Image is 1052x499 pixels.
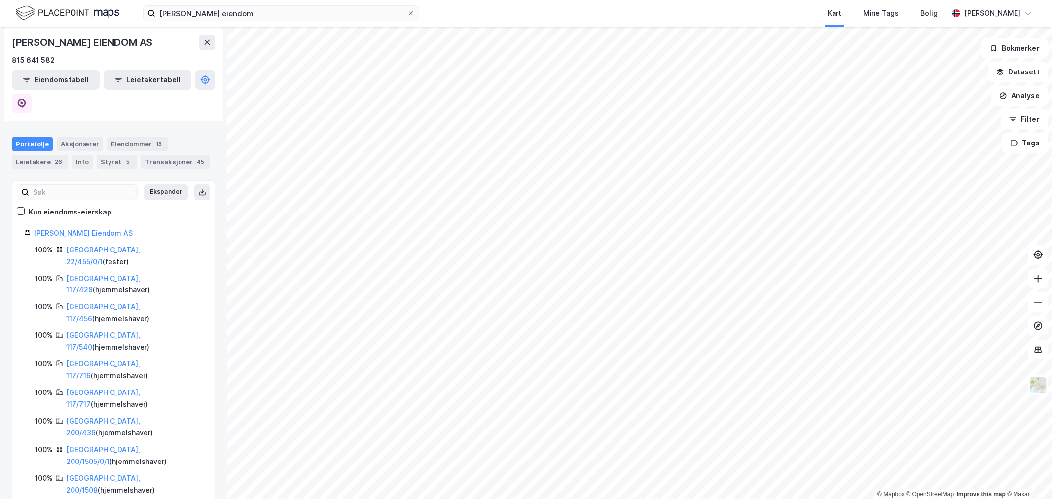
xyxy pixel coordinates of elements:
[66,273,203,296] div: ( hjemmelshaver )
[12,137,53,151] div: Portefølje
[920,7,938,19] div: Bolig
[66,302,140,322] a: [GEOGRAPHIC_DATA], 117/456
[66,329,203,353] div: ( hjemmelshaver )
[35,387,53,398] div: 100%
[66,246,140,266] a: [GEOGRAPHIC_DATA], 22/455/0/1
[35,472,53,484] div: 100%
[53,157,64,167] div: 26
[66,359,140,380] a: [GEOGRAPHIC_DATA], 117/716
[29,185,137,200] input: Søk
[35,444,53,456] div: 100%
[66,301,203,324] div: ( hjemmelshaver )
[66,444,203,467] div: ( hjemmelshaver )
[957,491,1006,498] a: Improve this map
[1003,452,1052,499] iframe: Chat Widget
[991,86,1048,106] button: Analyse
[66,358,203,382] div: ( hjemmelshaver )
[964,7,1020,19] div: [PERSON_NAME]
[1002,133,1048,153] button: Tags
[907,491,954,498] a: OpenStreetMap
[66,331,140,351] a: [GEOGRAPHIC_DATA], 117/540
[828,7,841,19] div: Kart
[66,387,203,410] div: ( hjemmelshaver )
[57,137,103,151] div: Aksjonærer
[12,54,55,66] div: 815 641 582
[72,155,93,169] div: Info
[66,445,140,465] a: [GEOGRAPHIC_DATA], 200/1505/0/1
[35,273,53,285] div: 100%
[29,206,111,218] div: Kun eiendoms-eierskap
[16,4,119,22] img: logo.f888ab2527a4732fd821a326f86c7f29.svg
[66,388,140,408] a: [GEOGRAPHIC_DATA], 117/717
[981,38,1048,58] button: Bokmerker
[35,329,53,341] div: 100%
[66,244,203,268] div: ( fester )
[66,415,203,439] div: ( hjemmelshaver )
[35,358,53,370] div: 100%
[35,415,53,427] div: 100%
[66,472,203,496] div: ( hjemmelshaver )
[877,491,905,498] a: Mapbox
[863,7,899,19] div: Mine Tags
[35,301,53,313] div: 100%
[35,244,53,256] div: 100%
[104,70,191,90] button: Leietakertabell
[123,157,133,167] div: 5
[34,229,133,237] a: [PERSON_NAME] Eiendom AS
[155,6,407,21] input: Søk på adresse, matrikkel, gårdeiere, leietakere eller personer
[144,184,188,200] button: Ekspander
[66,474,140,494] a: [GEOGRAPHIC_DATA], 200/1508
[97,155,137,169] div: Styret
[12,155,68,169] div: Leietakere
[195,157,206,167] div: 45
[141,155,210,169] div: Transaksjoner
[66,417,140,437] a: [GEOGRAPHIC_DATA], 200/436
[988,62,1048,82] button: Datasett
[1029,376,1048,394] img: Z
[1001,109,1048,129] button: Filter
[154,139,164,149] div: 13
[12,35,154,50] div: [PERSON_NAME] EIENDOM AS
[12,70,100,90] button: Eiendomstabell
[66,274,140,294] a: [GEOGRAPHIC_DATA], 117/428
[107,137,168,151] div: Eiendommer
